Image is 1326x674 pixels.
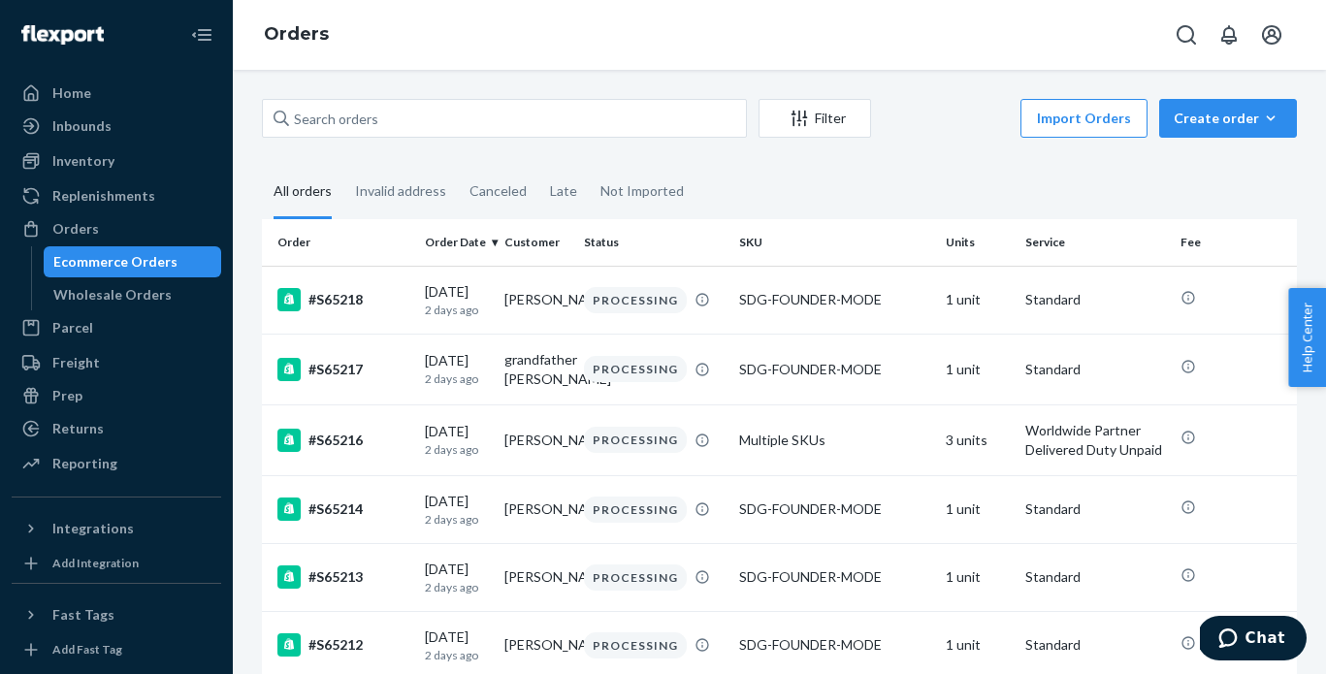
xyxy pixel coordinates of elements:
[53,252,178,272] div: Ecommerce Orders
[12,180,221,211] a: Replenishments
[52,605,114,625] div: Fast Tags
[12,448,221,479] a: Reporting
[576,219,731,266] th: Status
[52,519,134,538] div: Integrations
[425,422,489,458] div: [DATE]
[739,499,930,519] div: SDG-FOUNDER-MODE
[739,290,930,309] div: SDG-FOUNDER-MODE
[182,16,221,54] button: Close Navigation
[277,429,409,452] div: #S65216
[1174,109,1282,128] div: Create order
[1252,16,1291,54] button: Open account menu
[264,23,329,45] a: Orders
[12,413,221,444] a: Returns
[12,312,221,343] a: Parcel
[1167,16,1206,54] button: Open Search Box
[12,78,221,109] a: Home
[504,234,568,250] div: Customer
[12,552,221,575] a: Add Integration
[355,166,446,216] div: Invalid address
[497,543,576,611] td: [PERSON_NAME]
[600,166,684,216] div: Not Imported
[417,219,497,266] th: Order Date
[52,186,155,206] div: Replenishments
[584,564,687,591] div: PROCESSING
[760,109,870,128] div: Filter
[52,151,114,171] div: Inventory
[550,166,577,216] div: Late
[52,219,99,239] div: Orders
[425,302,489,318] p: 2 days ago
[1288,288,1326,387] button: Help Center
[1020,99,1148,138] button: Import Orders
[425,560,489,595] div: [DATE]
[425,627,489,663] div: [DATE]
[584,427,687,453] div: PROCESSING
[938,543,1018,611] td: 1 unit
[277,565,409,589] div: #S65213
[938,404,1018,475] td: 3 units
[44,246,222,277] a: Ecommerce Orders
[12,638,221,661] a: Add Fast Tag
[52,83,91,103] div: Home
[277,633,409,657] div: #S65212
[52,555,139,571] div: Add Integration
[1159,99,1297,138] button: Create order
[584,287,687,313] div: PROCESSING
[425,579,489,595] p: 2 days ago
[12,111,221,142] a: Inbounds
[731,404,938,475] td: Multiple SKUs
[425,370,489,387] p: 2 days ago
[739,567,930,587] div: SDG-FOUNDER-MODE
[277,497,409,521] div: #S65214
[497,334,576,404] td: grandfather [PERSON_NAME]
[1173,219,1297,266] th: Fee
[739,360,930,379] div: SDG-FOUNDER-MODE
[44,279,222,310] a: Wholesale Orders
[938,475,1018,543] td: 1 unit
[425,351,489,387] div: [DATE]
[52,454,117,473] div: Reporting
[21,25,104,45] img: Flexport logo
[497,266,576,334] td: [PERSON_NAME]
[425,492,489,528] div: [DATE]
[759,99,871,138] button: Filter
[584,497,687,523] div: PROCESSING
[52,353,100,372] div: Freight
[469,166,527,216] div: Canceled
[938,219,1018,266] th: Units
[1018,219,1173,266] th: Service
[274,166,332,219] div: All orders
[1025,499,1165,519] p: Standard
[731,219,938,266] th: SKU
[584,632,687,658] div: PROCESSING
[938,266,1018,334] td: 1 unit
[262,219,417,266] th: Order
[12,347,221,378] a: Freight
[497,404,576,475] td: [PERSON_NAME]
[52,641,122,658] div: Add Fast Tag
[52,116,112,136] div: Inbounds
[52,386,82,405] div: Prep
[1025,290,1165,309] p: Standard
[52,318,93,337] div: Parcel
[425,647,489,663] p: 2 days ago
[12,599,221,630] button: Fast Tags
[1025,567,1165,587] p: Standard
[12,380,221,411] a: Prep
[12,213,221,244] a: Orders
[938,334,1018,404] td: 1 unit
[1210,16,1248,54] button: Open notifications
[1025,360,1165,379] p: Standard
[12,145,221,177] a: Inventory
[248,7,344,63] ol: breadcrumbs
[262,99,747,138] input: Search orders
[53,285,172,305] div: Wholesale Orders
[1200,616,1307,664] iframe: Opens a widget where you can chat to one of our agents
[497,475,576,543] td: [PERSON_NAME]
[1025,421,1165,460] p: Worldwide Partner Delivered Duty Unpaid
[425,511,489,528] p: 2 days ago
[425,282,489,318] div: [DATE]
